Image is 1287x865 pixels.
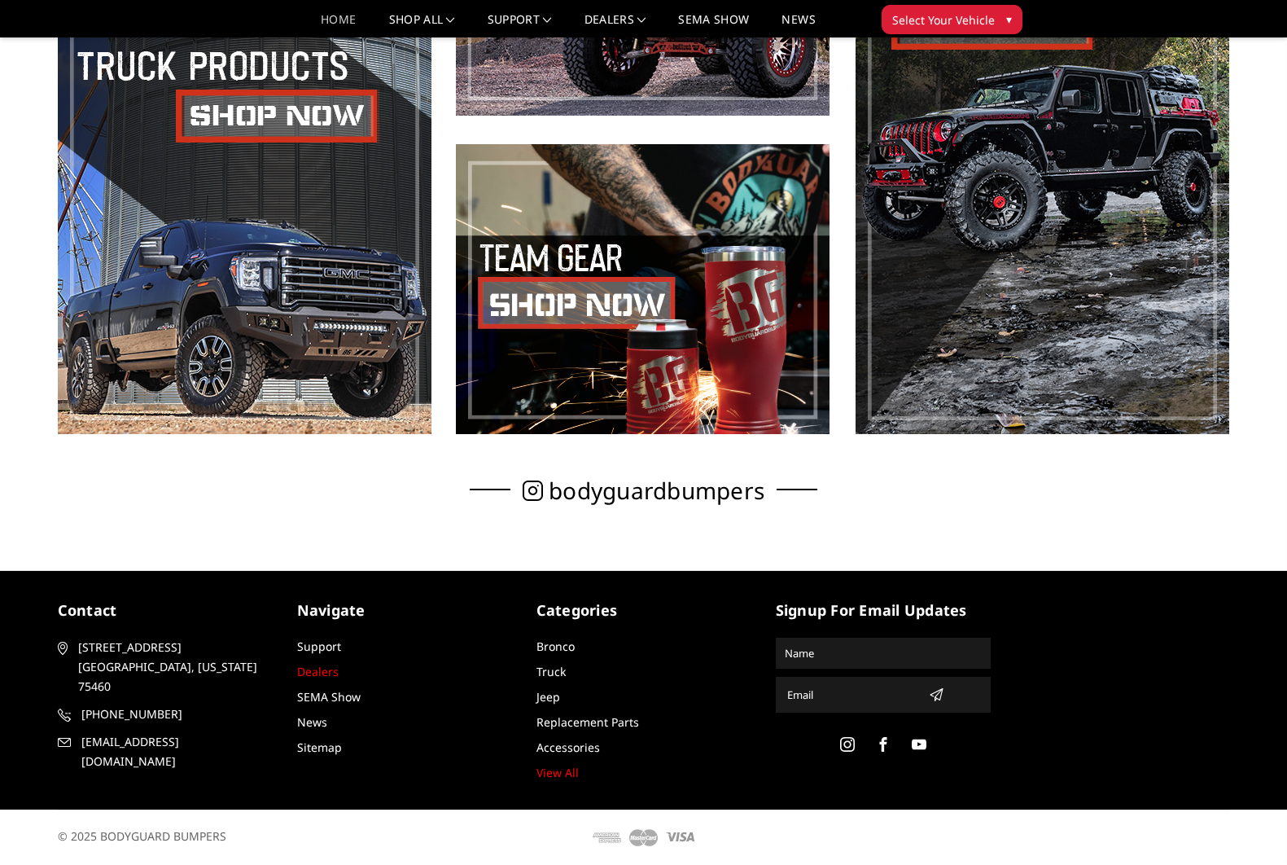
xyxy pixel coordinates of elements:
h5: contact [58,599,273,621]
span: [STREET_ADDRESS] [GEOGRAPHIC_DATA], [US_STATE] 75460 [78,638,267,696]
a: News [297,714,327,730]
span: [PHONE_NUMBER] [81,705,270,724]
span: © 2025 BODYGUARD BUMPERS [58,828,226,844]
a: Replacement Parts [536,714,639,730]
a: View All [536,765,579,780]
a: Truck [536,664,566,679]
button: Select Your Vehicle [882,5,1022,34]
a: Home [321,14,356,37]
a: SEMA Show [678,14,749,37]
a: Dealers [584,14,646,37]
span: ▾ [1006,11,1012,28]
input: Name [778,640,988,666]
a: [PHONE_NUMBER] [58,705,273,724]
a: shop all [389,14,455,37]
a: Support [488,14,552,37]
a: Jeep [536,689,560,705]
a: Accessories [536,740,600,755]
a: Sitemap [297,740,342,755]
span: [EMAIL_ADDRESS][DOMAIN_NAME] [81,732,270,771]
span: Select Your Vehicle [892,11,995,29]
iframe: Chat Widget [1206,787,1287,865]
a: Support [297,639,341,654]
h5: Categories [536,599,751,621]
a: [EMAIL_ADDRESS][DOMAIN_NAME] [58,732,273,771]
a: Dealers [297,664,339,679]
span: bodyguardbumpers [549,482,764,499]
a: SEMA Show [297,689,361,705]
h5: Navigate [297,599,512,621]
a: Bronco [536,639,575,654]
a: News [781,14,815,37]
h5: signup for email updates [776,599,991,621]
input: Email [781,682,922,708]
